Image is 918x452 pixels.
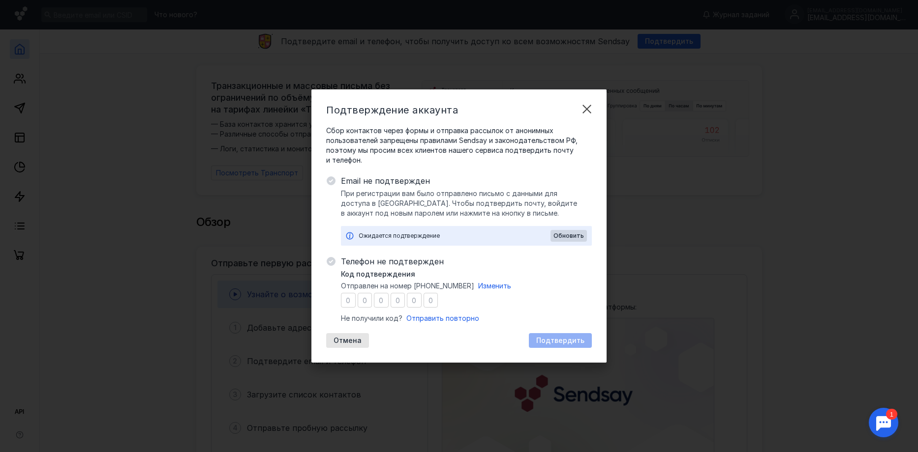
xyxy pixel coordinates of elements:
div: 1 [22,6,33,17]
input: 0 [374,293,389,308]
div: Ожидается подтверждение [359,231,551,241]
button: Изменить [478,281,511,291]
span: Отправить повторно [406,314,479,322]
button: Отправить повторно [406,313,479,323]
input: 0 [391,293,405,308]
span: Обновить [553,232,584,239]
span: Подтверждение аккаунта [326,104,458,116]
input: 0 [358,293,372,308]
span: Email не подтвержден [341,175,592,187]
span: Отмена [334,337,362,345]
input: 0 [341,293,356,308]
span: При регистрации вам было отправлено письмо с данными для доступа в [GEOGRAPHIC_DATA]. Чтобы подтв... [341,189,592,218]
span: Код подтверждения [341,269,415,279]
span: Телефон не подтвержден [341,255,592,267]
span: Не получили код? [341,313,402,323]
input: 0 [424,293,438,308]
input: 0 [407,293,422,308]
button: Отмена [326,333,369,348]
span: Отправлен на номер [PHONE_NUMBER] [341,281,474,291]
button: Обновить [551,230,587,242]
span: Сбор контактов через формы и отправка рассылок от анонимных пользователей запрещены правилами Sen... [326,126,592,165]
span: Изменить [478,282,511,290]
